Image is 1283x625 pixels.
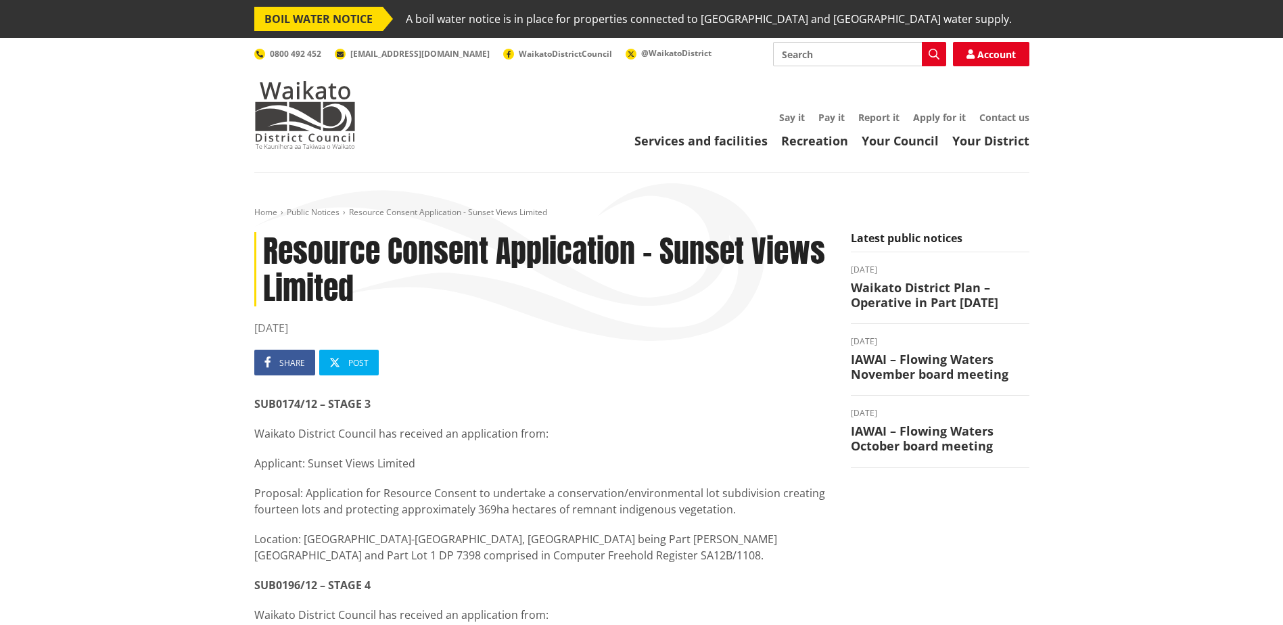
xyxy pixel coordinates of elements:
a: Services and facilities [634,133,768,149]
img: Waikato District Council - Te Kaunihera aa Takiwaa o Waikato [254,81,356,149]
a: Your District [952,133,1029,149]
p: Location: [GEOGRAPHIC_DATA]-[GEOGRAPHIC_DATA], [GEOGRAPHIC_DATA] being Part [PERSON_NAME][GEOGRAP... [254,531,831,563]
a: Pay it [818,111,845,124]
span: A boil water notice is in place for properties connected to [GEOGRAPHIC_DATA] and [GEOGRAPHIC_DAT... [406,7,1012,31]
a: Say it [779,111,805,124]
time: [DATE] [851,266,1029,274]
a: Recreation [781,133,848,149]
span: Post [348,357,369,369]
a: Home [254,206,277,218]
span: Share [279,357,305,369]
a: [DATE] IAWAI – Flowing Waters November board meeting [851,338,1029,381]
a: Report it [858,111,900,124]
a: Contact us [979,111,1029,124]
a: [DATE] IAWAI – Flowing Waters October board meeting [851,409,1029,453]
span: WaikatoDistrictCouncil [519,48,612,60]
h3: Waikato District Plan – Operative in Part [DATE] [851,281,1029,310]
nav: breadcrumb [254,207,1029,218]
span: Resource Consent Application - Sunset Views Limited [349,206,547,218]
a: WaikatoDistrictCouncil [503,48,612,60]
span: [EMAIL_ADDRESS][DOMAIN_NAME] [350,48,490,60]
p: Proposal: Application for Resource Consent to undertake a conservation/environmental lot subdivis... [254,485,831,517]
h3: IAWAI – Flowing Waters October board meeting [851,424,1029,453]
a: Your Council [862,133,939,149]
span: BOIL WATER NOTICE [254,7,383,31]
span: @WaikatoDistrict [641,47,712,59]
a: [DATE] Waikato District Plan – Operative in Part [DATE] [851,266,1029,310]
a: Share [254,350,315,375]
strong: SUB0196/12 – STAGE 4 [254,578,371,593]
a: Account [953,42,1029,66]
a: Public Notices [287,206,340,218]
strong: SUB0174/12 – STAGE 3 [254,396,371,411]
h3: IAWAI – Flowing Waters November board meeting [851,352,1029,381]
p: Waikato District Council has received an application from: [254,607,831,623]
time: [DATE] [851,338,1029,346]
a: [EMAIL_ADDRESS][DOMAIN_NAME] [335,48,490,60]
a: Post [319,350,379,375]
p: Applicant: Sunset Views Limited [254,455,831,471]
h5: Latest public notices [851,232,1029,252]
a: 0800 492 452 [254,48,321,60]
time: [DATE] [851,409,1029,417]
h1: Resource Consent Application - Sunset Views Limited [254,232,831,306]
a: Apply for it [913,111,966,124]
p: Waikato District Council has received an application from: [254,425,831,442]
time: [DATE] [254,320,831,336]
span: 0800 492 452 [270,48,321,60]
a: @WaikatoDistrict [626,47,712,59]
input: Search input [773,42,946,66]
